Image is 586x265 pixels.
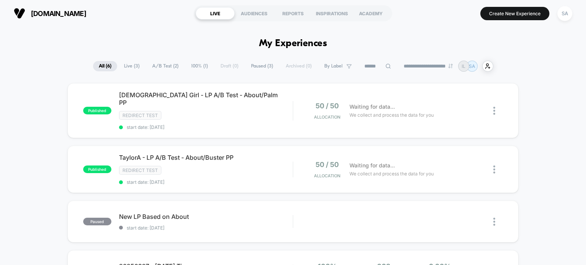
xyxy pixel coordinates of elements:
[119,111,161,120] span: Redirect Test
[349,111,434,119] span: We collect and process the data for you
[119,124,293,130] span: start date: [DATE]
[349,170,434,177] span: We collect and process the data for you
[196,7,235,19] div: LIVE
[469,63,475,69] p: SA
[119,91,293,106] span: [DEMOGRAPHIC_DATA] Girl - LP A/B Test - About/Palm PP
[493,165,495,173] img: close
[493,107,495,115] img: close
[119,213,293,220] span: New LP Based on About
[324,63,343,69] span: By Label
[119,166,161,175] span: Redirect Test
[93,61,117,71] span: All ( 6 )
[259,38,327,49] h1: My Experiences
[83,165,111,173] span: published
[274,7,312,19] div: REPORTS
[312,7,351,19] div: INSPIRATIONS
[555,6,575,21] button: SA
[557,6,572,21] div: SA
[349,161,395,170] span: Waiting for data...
[316,102,339,110] span: 50 / 50
[235,7,274,19] div: AUDIENCES
[185,61,214,71] span: 100% ( 1 )
[119,154,293,161] span: TaylorA - LP A/B Test - About/Buster PP
[351,7,390,19] div: ACADEMY
[31,10,86,18] span: [DOMAIN_NAME]
[462,63,465,69] p: IL
[11,7,89,19] button: [DOMAIN_NAME]
[119,225,293,231] span: start date: [DATE]
[83,107,111,114] span: published
[349,103,395,111] span: Waiting for data...
[314,173,340,178] span: Allocation
[448,64,453,68] img: end
[245,61,279,71] span: Paused ( 3 )
[14,8,25,19] img: Visually logo
[480,7,549,20] button: Create New Experience
[314,114,340,120] span: Allocation
[118,61,145,71] span: Live ( 3 )
[316,161,339,169] span: 50 / 50
[119,179,293,185] span: start date: [DATE]
[83,218,111,225] span: paused
[146,61,184,71] span: A/B Test ( 2 )
[493,218,495,226] img: close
